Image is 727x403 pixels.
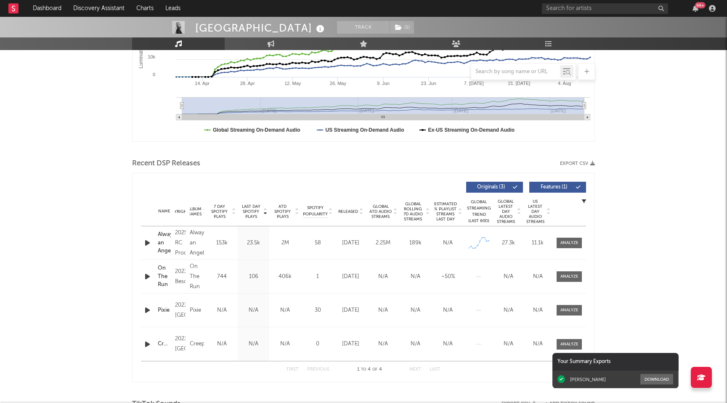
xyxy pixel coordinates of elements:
text: US Streaming On-Demand Audio [326,127,404,133]
span: Released [338,209,358,214]
div: N/A [434,239,462,247]
div: Always an Angel [190,228,204,258]
div: 1 4 4 [346,365,393,375]
div: N/A [271,306,299,315]
div: 153k [208,239,236,247]
span: Album Names [187,207,202,217]
div: N/A [434,306,462,315]
div: Creep [190,339,204,349]
span: Global ATD Audio Streams [369,204,392,219]
div: N/A [496,306,521,315]
span: Last Day Spotify Plays [240,204,262,219]
div: 406k [271,273,299,281]
div: 1 [303,273,332,281]
div: 58 [303,239,332,247]
div: N/A [496,273,521,281]
div: Name [158,208,171,215]
div: [PERSON_NAME] [570,376,606,382]
text: 14. Apr [195,81,210,86]
div: N/A [240,340,267,348]
div: N/A [401,340,430,348]
div: N/A [525,273,550,281]
div: N/A [369,273,397,281]
div: 2025 RC Productions [175,228,186,258]
a: Pixie [158,306,171,315]
span: Estimated % Playlist Streams Last Day [434,201,457,222]
div: Always an Angel [158,231,171,255]
div: 744 [208,273,236,281]
text: 23. Jun [421,81,436,86]
div: 0 [303,340,332,348]
div: ~ 50 % [434,273,462,281]
button: First [287,367,299,372]
button: (1) [390,21,414,34]
div: Pixie [190,305,201,316]
div: N/A [369,306,397,315]
button: Next [409,367,421,372]
a: Creep [158,340,171,348]
span: US Latest Day Audio Streams [525,199,545,224]
button: Export CSV [560,161,595,166]
div: N/A [525,306,550,315]
div: 2023 [GEOGRAPHIC_DATA] [175,334,186,354]
span: ATD Spotify Plays [271,204,294,219]
text: 7. [DATE] [464,81,484,86]
text: Global Streaming On-Demand Audio [213,127,300,133]
button: Features(1) [529,182,586,193]
button: 99+ [693,5,698,12]
button: Previous [307,367,329,372]
text: 9. Jun [377,81,390,86]
text: 12. May [284,81,301,86]
div: N/A [240,306,267,315]
div: [DATE] [337,306,365,315]
span: Recent DSP Releases [132,159,200,169]
div: 27.3k [496,239,521,247]
div: [DATE] [337,239,365,247]
div: Global Streaming Trend (Last 60D) [466,199,491,224]
div: N/A [271,340,299,348]
span: Global Rolling 7D Audio Streams [401,201,425,222]
div: N/A [369,340,397,348]
div: 30 [303,306,332,315]
input: Search by song name or URL [471,69,560,75]
button: Download [640,374,673,384]
a: On The Run [158,264,171,289]
div: N/A [401,273,430,281]
div: Your Summary Exports [552,353,679,371]
span: Global Latest Day Audio Streams [496,199,516,224]
div: 11.1k [525,239,550,247]
div: [GEOGRAPHIC_DATA] [195,21,326,35]
div: [DATE] [337,273,365,281]
button: Originals(3) [466,182,523,193]
div: 106 [240,273,267,281]
div: N/A [434,340,462,348]
button: Last [430,367,440,372]
div: N/A [208,340,236,348]
span: Spotify Popularity [303,205,328,217]
span: Originals ( 3 ) [472,185,510,190]
span: Copyright [165,209,190,214]
text: 21. [DATE] [508,81,530,86]
input: Search for artists [542,3,668,14]
div: 2.25M [369,239,397,247]
span: ( 1 ) [390,21,414,34]
text: Ex-US Streaming On-Demand Audio [428,127,515,133]
div: N/A [401,306,430,315]
div: 2023 [GEOGRAPHIC_DATA] [175,300,186,321]
div: 189k [401,239,430,247]
text: 10k [148,54,155,59]
div: On The Run [190,262,204,292]
span: of [372,368,377,371]
div: N/A [496,340,521,348]
text: 4. Aug [558,81,571,86]
span: 7 Day Spotify Plays [208,204,231,219]
span: Features ( 1 ) [535,185,573,190]
div: 23.5k [240,239,267,247]
text: 28. Apr [240,81,255,86]
button: Track [337,21,390,34]
div: N/A [208,306,236,315]
div: [DATE] [337,340,365,348]
div: 99 + [695,2,706,8]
